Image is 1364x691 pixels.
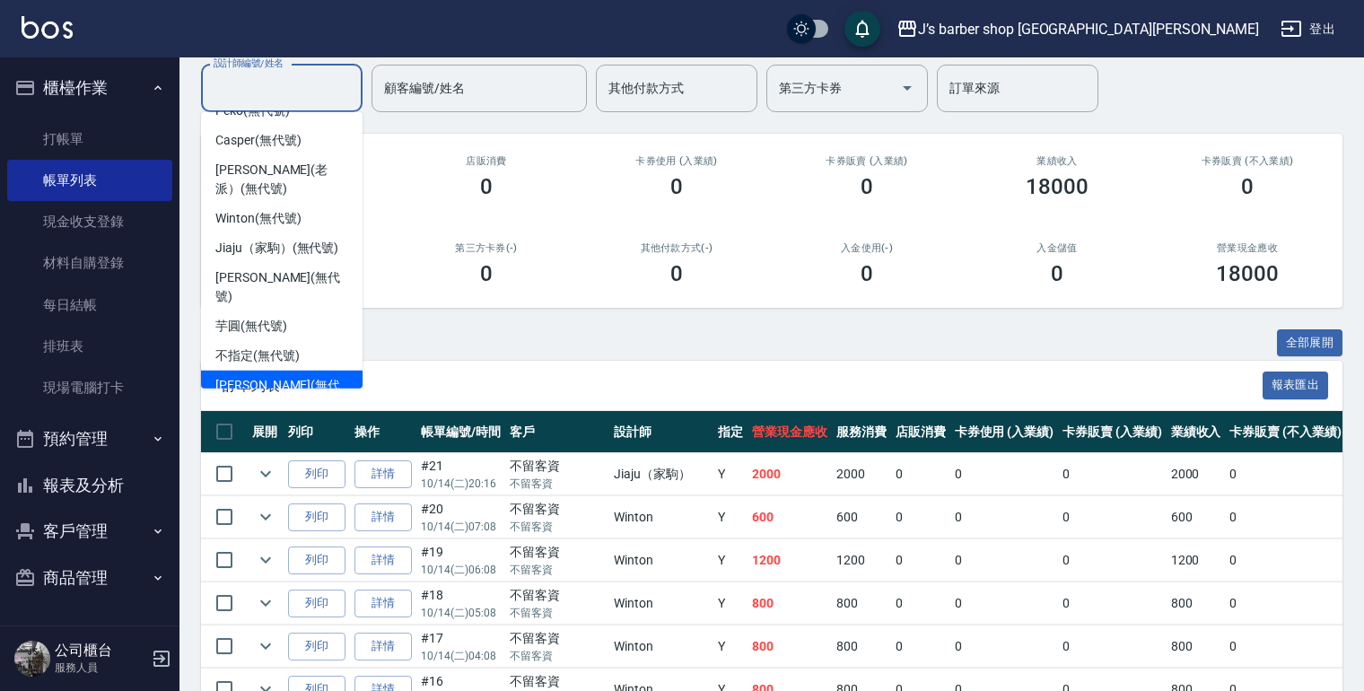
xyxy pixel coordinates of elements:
[354,503,412,531] a: 詳情
[416,539,505,582] td: #19
[7,555,172,601] button: 商品管理
[713,539,748,582] td: Y
[1225,453,1345,495] td: 0
[510,543,605,562] div: 不留客資
[950,625,1059,668] td: 0
[748,625,832,668] td: 800
[713,625,748,668] td: Y
[510,562,605,578] p: 不留客資
[215,161,348,198] span: [PERSON_NAME](老派） (無代號)
[748,496,832,538] td: 600
[416,625,505,668] td: #17
[510,457,605,476] div: 不留客資
[1058,582,1167,625] td: 0
[215,317,287,336] span: 芋圓 (無代號)
[416,496,505,538] td: #20
[844,11,880,47] button: save
[7,118,172,160] a: 打帳單
[288,590,345,617] button: 列印
[748,582,832,625] td: 800
[510,672,605,691] div: 不留客資
[1026,174,1089,199] h3: 18000
[609,411,713,453] th: 設計師
[1225,411,1345,453] th: 卡券販賣 (不入業績)
[670,174,683,199] h3: 0
[252,590,279,617] button: expand row
[609,453,713,495] td: Jiaju（家駒）
[510,629,605,648] div: 不留客資
[861,261,873,286] h3: 0
[510,605,605,621] p: 不留客資
[713,453,748,495] td: Y
[1058,496,1167,538] td: 0
[918,18,1259,40] div: J’s barber shop [GEOGRAPHIC_DATA][PERSON_NAME]
[215,346,300,365] span: 不指定 (無代號)
[1051,261,1063,286] h3: 0
[1058,453,1167,495] td: 0
[510,500,605,519] div: 不留客資
[1167,453,1226,495] td: 2000
[421,605,501,621] p: 10/14 (二) 05:08
[670,261,683,286] h3: 0
[22,16,73,39] img: Logo
[1174,155,1321,167] h2: 卡券販賣 (不入業績)
[416,411,505,453] th: 帳單編號/時間
[984,242,1131,254] h2: 入金儲值
[55,660,146,676] p: 服務人員
[421,562,501,578] p: 10/14 (二) 06:08
[1277,329,1343,357] button: 全部展開
[891,582,950,625] td: 0
[609,496,713,538] td: Winton
[7,326,172,367] a: 排班表
[609,539,713,582] td: Winton
[7,367,172,408] a: 現場電腦打卡
[510,648,605,664] p: 不留客資
[1058,625,1167,668] td: 0
[510,476,605,492] p: 不留客資
[832,453,891,495] td: 2000
[950,582,1059,625] td: 0
[421,476,501,492] p: 10/14 (二) 20:16
[713,496,748,538] td: Y
[832,582,891,625] td: 800
[861,174,873,199] h3: 0
[416,582,505,625] td: #18
[215,209,301,228] span: Winton (無代號)
[1241,174,1254,199] h3: 0
[950,411,1059,453] th: 卡券使用 (入業績)
[893,74,922,102] button: Open
[215,239,338,258] span: Jiaju（家駒） (無代號)
[832,625,891,668] td: 800
[603,242,750,254] h2: 其他付款方式(-)
[1225,582,1345,625] td: 0
[891,496,950,538] td: 0
[1058,539,1167,582] td: 0
[1216,261,1279,286] h3: 18000
[288,547,345,574] button: 列印
[713,582,748,625] td: Y
[421,648,501,664] p: 10/14 (二) 04:08
[1174,242,1321,254] h2: 營業現金應收
[950,453,1059,495] td: 0
[252,460,279,487] button: expand row
[1167,496,1226,538] td: 600
[950,539,1059,582] td: 0
[1225,539,1345,582] td: 0
[14,641,50,677] img: Person
[413,155,560,167] h2: 店販消費
[891,453,950,495] td: 0
[832,539,891,582] td: 1200
[793,155,940,167] h2: 卡券販賣 (入業績)
[510,586,605,605] div: 不留客資
[7,284,172,326] a: 每日結帳
[889,11,1266,48] button: J’s barber shop [GEOGRAPHIC_DATA][PERSON_NAME]
[421,519,501,535] p: 10/14 (二) 07:08
[505,411,609,453] th: 客戶
[510,519,605,535] p: 不留客資
[713,411,748,453] th: 指定
[248,411,284,453] th: 展開
[480,261,493,286] h3: 0
[609,582,713,625] td: Winton
[252,633,279,660] button: expand row
[288,460,345,488] button: 列印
